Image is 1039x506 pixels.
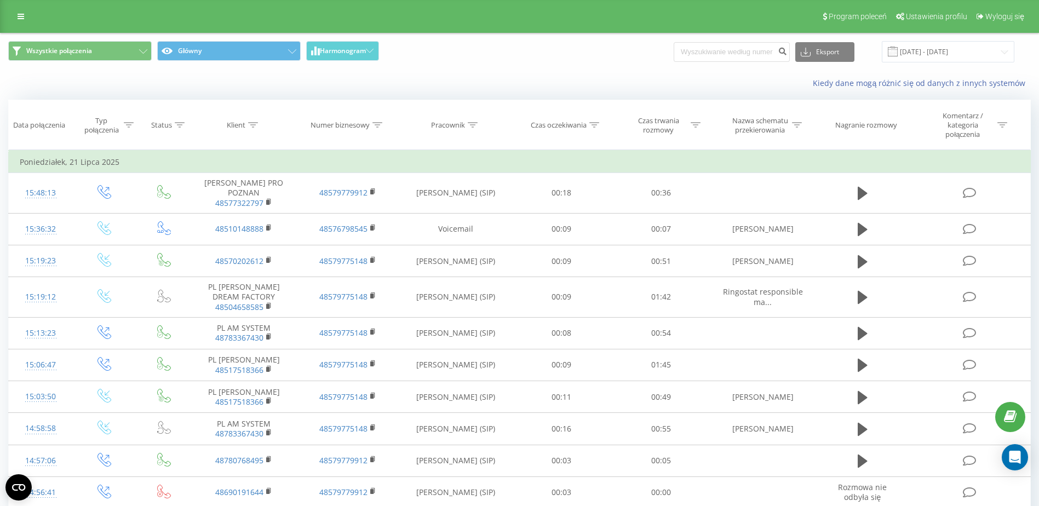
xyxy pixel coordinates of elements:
[151,120,172,130] div: Status
[192,277,296,318] td: PL [PERSON_NAME] DREAM FACTORY
[20,323,61,344] div: 15:13:23
[400,445,512,476] td: [PERSON_NAME] (SIP)
[829,12,887,21] span: Program poleceń
[931,111,995,139] div: Komentarz / kategoria połączenia
[20,450,61,472] div: 14:57:06
[431,120,465,130] div: Pracownik
[512,349,611,381] td: 00:09
[400,317,512,349] td: [PERSON_NAME] (SIP)
[215,396,263,407] a: 48517518366
[319,487,368,497] a: 48579779912
[319,359,368,370] a: 48579775148
[215,455,263,465] a: 48780768495
[215,365,263,375] a: 48517518366
[512,445,611,476] td: 00:03
[985,12,1024,21] span: Wyloguj się
[611,317,711,349] td: 00:54
[674,42,790,62] input: Wyszukiwanie według numeru
[400,213,512,245] td: Voicemail
[306,41,379,61] button: Harmonogram
[838,482,887,502] span: Rozmowa nie odbyła się
[192,317,296,349] td: PL AM SYSTEM
[227,120,245,130] div: Klient
[215,302,263,312] a: 48504658585
[20,482,61,503] div: 14:56:41
[611,445,711,476] td: 00:05
[8,41,152,61] button: Wszystkie połączenia
[215,198,263,208] a: 48577322797
[611,245,711,277] td: 00:51
[512,213,611,245] td: 00:09
[319,327,368,338] a: 48579775148
[9,151,1031,173] td: Poniedziałek, 21 Lipca 2025
[5,474,32,501] button: Open CMP widget
[215,256,263,266] a: 48570202612
[611,173,711,214] td: 00:36
[512,245,611,277] td: 00:09
[906,12,967,21] span: Ustawienia profilu
[611,413,711,445] td: 00:55
[192,349,296,381] td: PL [PERSON_NAME]
[611,277,711,318] td: 01:42
[400,173,512,214] td: [PERSON_NAME] (SIP)
[512,277,611,318] td: 00:09
[611,381,711,413] td: 00:49
[319,455,368,465] a: 48579779912
[711,245,814,277] td: [PERSON_NAME]
[512,317,611,349] td: 00:08
[711,213,814,245] td: [PERSON_NAME]
[192,413,296,445] td: PL AM SYSTEM
[1002,444,1028,470] div: Open Intercom Messenger
[157,41,301,61] button: Główny
[711,413,814,445] td: [PERSON_NAME]
[835,120,897,130] div: Nagranie rozmowy
[629,116,688,135] div: Czas trwania rozmowy
[20,286,61,308] div: 15:19:12
[192,381,296,413] td: PL [PERSON_NAME]
[400,349,512,381] td: [PERSON_NAME] (SIP)
[215,223,263,234] a: 48510148888
[320,47,366,55] span: Harmonogram
[319,187,368,198] a: 48579779912
[13,120,65,130] div: Data połączenia
[512,173,611,214] td: 00:18
[795,42,854,62] button: Eksport
[20,219,61,240] div: 15:36:32
[20,386,61,407] div: 15:03:50
[400,277,512,318] td: [PERSON_NAME] (SIP)
[400,245,512,277] td: [PERSON_NAME] (SIP)
[319,423,368,434] a: 48579775148
[215,487,263,497] a: 48690191644
[311,120,370,130] div: Numer biznesowy
[723,286,803,307] span: Ringostat responsible ma...
[512,381,611,413] td: 00:11
[319,392,368,402] a: 48579775148
[20,250,61,272] div: 15:19:23
[531,120,587,130] div: Czas oczekiwania
[20,182,61,204] div: 15:48:13
[215,332,263,343] a: 48783367430
[215,428,263,439] a: 48783367430
[319,291,368,302] a: 48579775148
[400,381,512,413] td: [PERSON_NAME] (SIP)
[611,213,711,245] td: 00:07
[319,223,368,234] a: 48576798545
[512,413,611,445] td: 00:16
[731,116,789,135] div: Nazwa schematu przekierowania
[611,349,711,381] td: 01:45
[26,47,92,55] span: Wszystkie połączenia
[192,173,296,214] td: [PERSON_NAME] PRO POZNAN
[711,381,814,413] td: [PERSON_NAME]
[20,418,61,439] div: 14:58:58
[400,413,512,445] td: [PERSON_NAME] (SIP)
[813,78,1031,88] a: Kiedy dane mogą różnić się od danych z innych systemów
[20,354,61,376] div: 15:06:47
[319,256,368,266] a: 48579775148
[82,116,121,135] div: Typ połączenia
